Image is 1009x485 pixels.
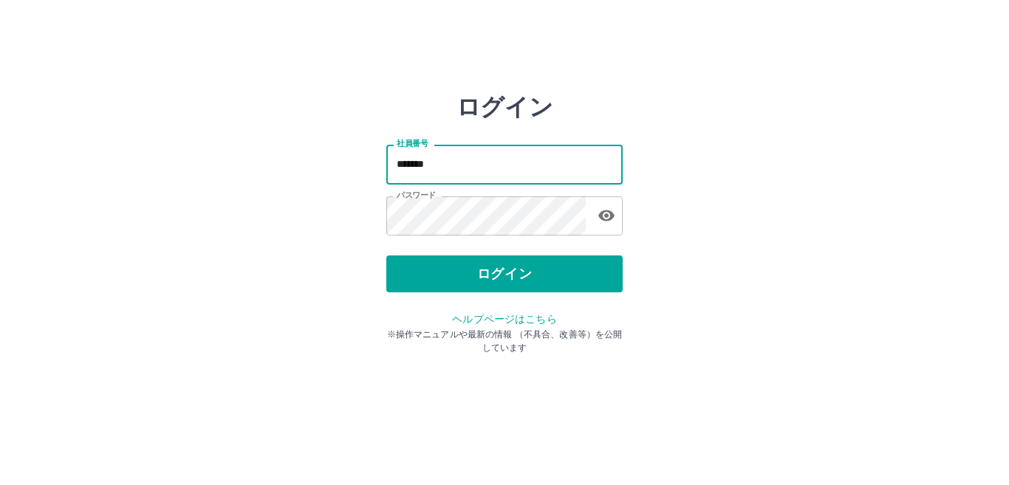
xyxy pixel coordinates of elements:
[452,313,556,325] a: ヘルプページはこちら
[386,328,623,354] p: ※操作マニュアルや最新の情報 （不具合、改善等）を公開しています
[397,138,428,149] label: 社員番号
[397,190,436,201] label: パスワード
[456,93,553,121] h2: ログイン
[386,255,623,292] button: ログイン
